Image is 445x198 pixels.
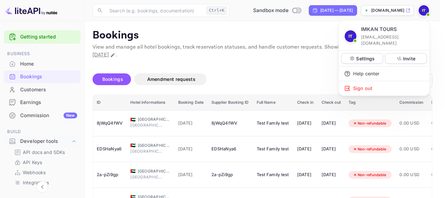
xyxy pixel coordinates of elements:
div: Sign out [339,81,429,96]
img: IMKAN TOURS [345,30,356,42]
div: Help center [339,67,429,81]
p: [EMAIL_ADDRESS][DOMAIN_NAME] [361,34,424,46]
p: Settings [356,55,375,62]
p: IMKAN TOURS [361,26,397,33]
p: Invite [403,55,415,62]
